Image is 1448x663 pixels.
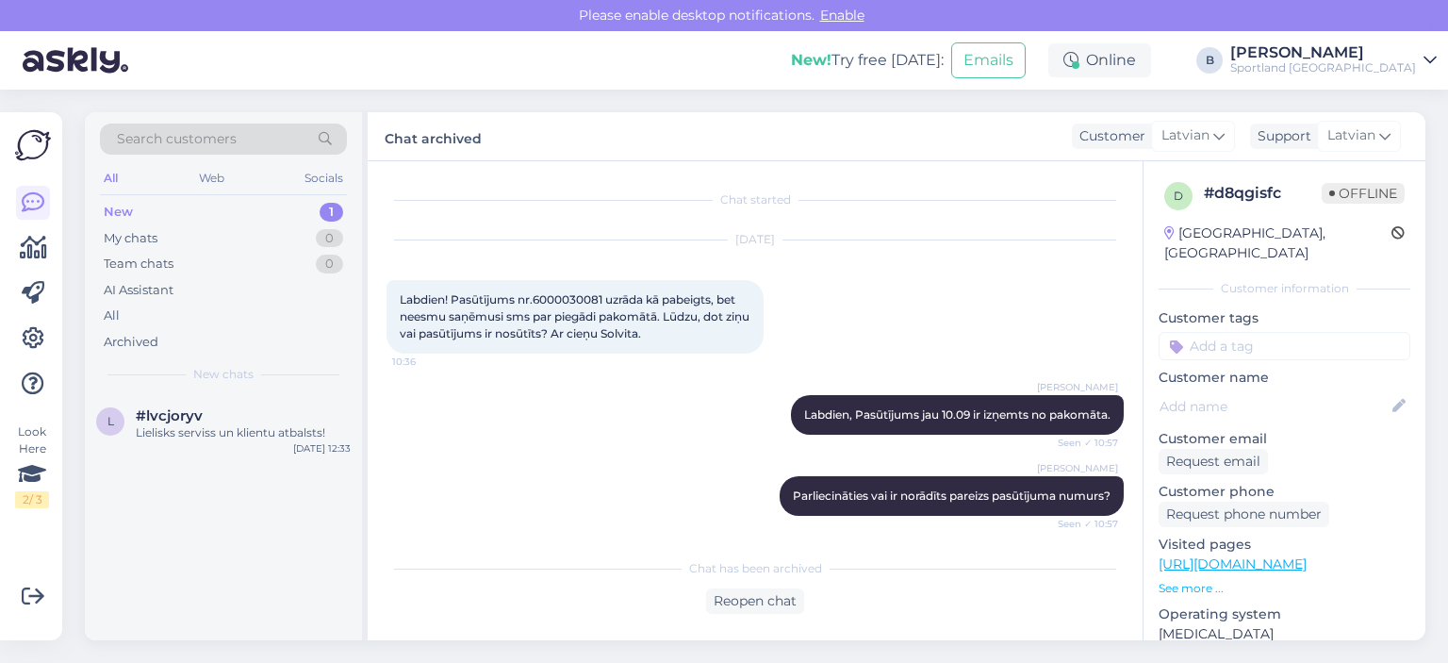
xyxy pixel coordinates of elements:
[387,231,1124,248] div: [DATE]
[1048,43,1151,77] div: Online
[1159,280,1410,297] div: Customer information
[1159,555,1307,572] a: [URL][DOMAIN_NAME]
[1047,517,1118,531] span: Seen ✓ 10:57
[1072,126,1145,146] div: Customer
[1161,125,1209,146] span: Latvian
[316,229,343,248] div: 0
[385,124,482,149] label: Chat archived
[1164,224,1391,263] div: [GEOGRAPHIC_DATA], [GEOGRAPHIC_DATA]
[392,355,463,369] span: 10:36
[1174,189,1183,203] span: d
[104,333,158,352] div: Archived
[136,424,351,441] div: Lielisks serviss un klientu atbalsts!
[804,407,1111,422] span: Labdien, Pasūtījums jau 10.09 ir izņemts no pakomāta.
[320,203,343,222] div: 1
[1250,126,1311,146] div: Support
[1160,396,1389,417] input: Add name
[193,366,254,383] span: New chats
[1159,429,1410,449] p: Customer email
[793,489,1111,503] span: Parliecināties vai ir norādīts pareizs pasūtījuma numurs?
[136,407,203,424] span: #lvcjoryv
[104,255,173,273] div: Team chats
[387,191,1124,208] div: Chat started
[1159,308,1410,328] p: Customer tags
[1159,449,1268,474] div: Request email
[104,229,157,248] div: My chats
[1322,183,1405,204] span: Offline
[117,129,237,149] span: Search customers
[1230,45,1437,75] a: [PERSON_NAME]Sportland [GEOGRAPHIC_DATA]
[104,203,133,222] div: New
[195,166,228,191] div: Web
[15,423,49,508] div: Look Here
[1037,380,1118,394] span: [PERSON_NAME]
[791,51,831,69] b: New!
[15,127,51,163] img: Askly Logo
[1204,182,1322,205] div: # d8qgisfc
[1159,580,1410,597] p: See more ...
[1196,47,1223,74] div: B
[1159,535,1410,555] p: Visited pages
[1159,624,1410,644] p: [MEDICAL_DATA]
[689,560,822,577] span: Chat has been archived
[107,414,114,428] span: l
[706,588,804,614] div: Reopen chat
[1037,461,1118,475] span: [PERSON_NAME]
[1327,125,1375,146] span: Latvian
[1159,605,1410,624] p: Operating system
[1159,368,1410,388] p: Customer name
[15,491,49,508] div: 2 / 3
[951,42,1026,78] button: Emails
[1159,482,1410,502] p: Customer phone
[400,292,752,340] span: Labdien! Pasūtījums nr.6000030081 uzrāda kā pabeigts, bet neesmu saņēmusi sms par piegādi pakomāt...
[814,7,870,24] span: Enable
[1230,45,1416,60] div: [PERSON_NAME]
[316,255,343,273] div: 0
[1230,60,1416,75] div: Sportland [GEOGRAPHIC_DATA]
[1159,502,1329,527] div: Request phone number
[104,281,173,300] div: AI Assistant
[1159,332,1410,360] input: Add a tag
[301,166,347,191] div: Socials
[791,49,944,72] div: Try free [DATE]:
[100,166,122,191] div: All
[293,441,351,456] div: [DATE] 12:33
[1047,436,1118,450] span: Seen ✓ 10:57
[104,307,120,325] div: All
